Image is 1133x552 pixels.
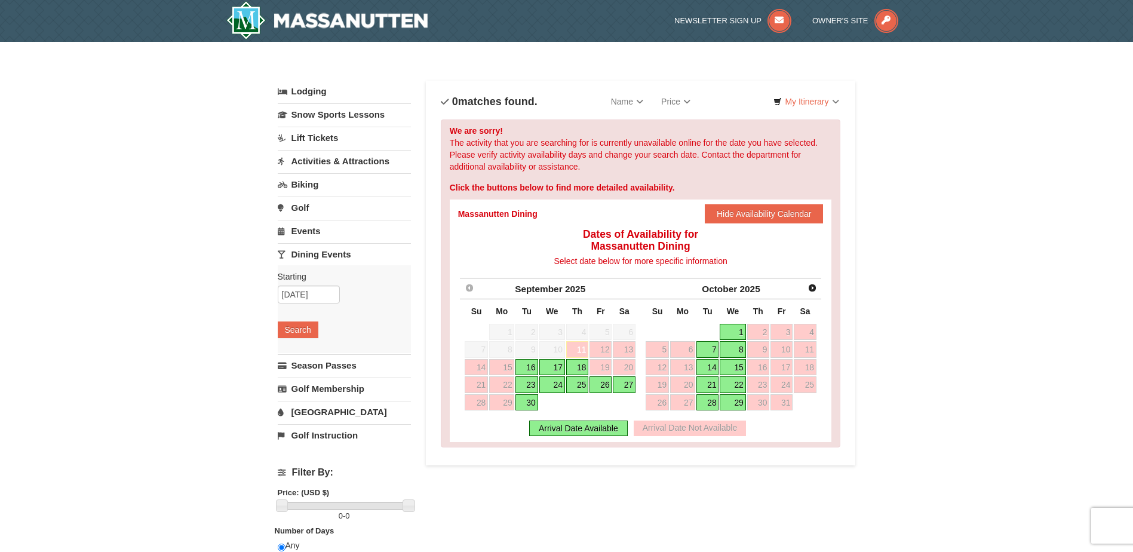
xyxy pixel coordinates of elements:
[670,394,695,411] a: 27
[546,306,558,316] span: Wednesday
[652,90,699,114] a: Price
[674,16,791,25] a: Newsletter Sign Up
[652,306,663,316] span: Sunday
[465,283,474,293] span: Prev
[489,359,514,376] a: 15
[278,424,411,446] a: Golf Instruction
[696,376,719,393] a: 21
[278,81,411,102] a: Lodging
[539,324,565,341] span: 3
[458,208,538,220] div: Massanutten Dining
[458,228,824,252] h4: Dates of Availability for Massanutten Dining
[489,341,514,358] span: 8
[452,96,458,108] span: 0
[634,421,746,436] div: Arrival Date Not Available
[278,321,318,338] button: Search
[770,341,793,358] a: 10
[670,376,695,393] a: 20
[278,510,411,522] label: -
[800,306,810,316] span: Saturday
[696,394,719,411] a: 28
[646,394,669,411] a: 26
[720,394,745,411] a: 29
[539,376,565,393] a: 24
[278,197,411,219] a: Golf
[753,306,763,316] span: Thursday
[747,394,770,411] a: 30
[278,401,411,423] a: [GEOGRAPHIC_DATA]
[646,359,669,376] a: 12
[278,354,411,376] a: Season Passes
[770,359,793,376] a: 17
[515,324,538,341] span: 2
[554,256,727,266] span: Select date below for more specific information
[465,359,488,376] a: 14
[539,359,565,376] a: 17
[515,284,563,294] span: September
[794,376,816,393] a: 25
[566,376,589,393] a: 25
[589,359,612,376] a: 19
[226,1,428,39] img: Massanutten Resort Logo
[602,90,652,114] a: Name
[766,93,846,111] a: My Itinerary
[515,394,538,411] a: 30
[778,306,786,316] span: Friday
[720,324,745,341] a: 1
[278,127,411,149] a: Lift Tickets
[515,359,538,376] a: 16
[450,126,503,136] strong: We are sorry!
[278,220,411,242] a: Events
[770,394,793,411] a: 31
[471,306,482,316] span: Sunday
[747,324,770,341] a: 2
[747,359,770,376] a: 16
[807,283,817,293] span: Next
[740,284,760,294] span: 2025
[572,306,582,316] span: Thursday
[747,341,770,358] a: 9
[566,359,589,376] a: 18
[461,280,478,296] a: Prev
[613,359,635,376] a: 20
[522,306,532,316] span: Tuesday
[589,341,612,358] a: 12
[278,103,411,125] a: Snow Sports Lessons
[646,376,669,393] a: 19
[278,488,330,497] strong: Price: (USD $)
[339,511,343,520] span: 0
[441,96,538,108] h4: matches found.
[465,341,488,358] span: 7
[613,324,635,341] span: 6
[565,284,585,294] span: 2025
[646,341,669,358] a: 5
[670,359,695,376] a: 13
[720,341,745,358] a: 8
[589,324,612,341] span: 5
[278,150,411,172] a: Activities & Attractions
[566,324,589,341] span: 4
[677,306,689,316] span: Monday
[278,243,411,265] a: Dining Events
[515,376,538,393] a: 23
[278,271,402,283] label: Starting
[674,16,762,25] span: Newsletter Sign Up
[747,376,770,393] a: 23
[226,1,428,39] a: Massanutten Resort
[613,376,635,393] a: 27
[529,421,628,436] div: Arrival Date Available
[794,324,816,341] a: 4
[770,324,793,341] a: 3
[489,324,514,341] span: 1
[278,173,411,195] a: Biking
[794,341,816,358] a: 11
[465,394,488,411] a: 28
[441,119,841,447] div: The activity that you are searching for is currently unavailable online for the date you have sel...
[489,376,514,393] a: 22
[696,359,719,376] a: 14
[720,359,745,376] a: 15
[670,341,695,358] a: 6
[450,182,832,194] div: Click the buttons below to find more detailed availability.
[727,306,739,316] span: Wednesday
[515,341,538,358] span: 9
